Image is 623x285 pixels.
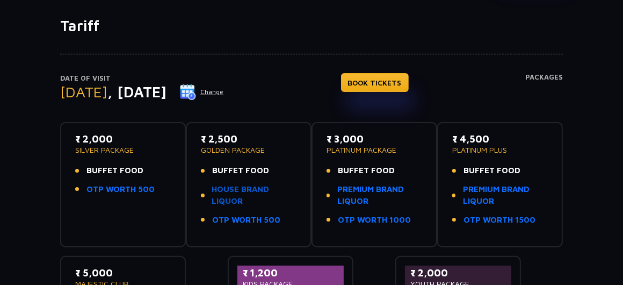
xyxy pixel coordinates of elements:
span: BUFFET FOOD [463,165,520,177]
span: BUFFET FOOD [338,165,395,177]
a: OTP WORTH 500 [86,183,155,196]
p: Date of Visit [60,73,224,84]
p: ₹ 5,000 [75,266,171,280]
span: , [DATE] [107,83,166,101]
span: [DATE] [60,83,107,101]
a: HOUSE BRAND LIQUOR [212,183,296,208]
p: PLATINUM PACKAGE [327,146,422,154]
a: OTP WORTH 1000 [338,214,411,226]
a: OTP WORTH 500 [212,214,280,226]
p: GOLDEN PACKAGE [201,146,296,154]
h4: Packages [525,73,563,112]
p: ₹ 4,500 [452,132,548,146]
p: ₹ 3,000 [327,132,422,146]
p: SILVER PACKAGE [75,146,171,154]
span: BUFFET FOOD [86,165,143,177]
p: ₹ 2,000 [410,266,506,280]
p: ₹ 2,000 [75,132,171,146]
p: PLATINUM PLUS [452,146,548,154]
span: BUFFET FOOD [212,165,269,177]
button: Change [179,83,224,101]
p: ₹ 2,500 [201,132,296,146]
a: OTP WORTH 1500 [463,214,535,226]
a: PREMIUM BRAND LIQUOR [463,183,548,208]
p: ₹ 1,200 [243,266,338,280]
h1: Tariff [60,17,563,35]
a: BOOK TICKETS [341,73,409,92]
a: PREMIUM BRAND LIQUOR [337,183,422,208]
